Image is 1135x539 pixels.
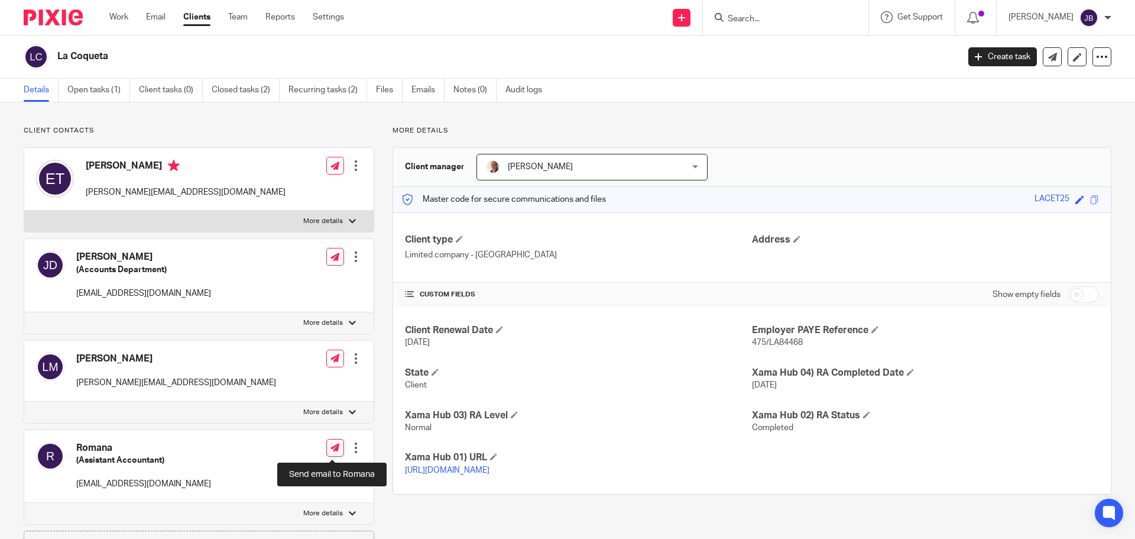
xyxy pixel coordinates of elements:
[752,338,803,347] span: 475/LA84468
[968,47,1037,66] a: Create task
[405,161,465,173] h3: Client manager
[24,9,83,25] img: Pixie
[109,11,128,23] a: Work
[405,249,752,261] p: Limited company - [GEOGRAPHIC_DATA]
[76,478,211,490] p: [EMAIL_ADDRESS][DOMAIN_NAME]
[993,289,1061,301] label: Show empty fields
[1035,193,1069,206] div: LACET25
[393,126,1111,135] p: More details
[212,79,280,102] a: Closed tasks (2)
[86,186,286,198] p: [PERSON_NAME][EMAIL_ADDRESS][DOMAIN_NAME]
[146,11,166,23] a: Email
[405,424,432,432] span: Normal
[168,160,180,172] i: Primary
[752,409,1099,422] h4: Xama Hub 02) RA Status
[36,251,64,279] img: svg%3E
[36,353,64,381] img: svg%3E
[411,79,445,102] a: Emails
[139,79,203,102] a: Client tasks (0)
[405,338,430,347] span: [DATE]
[376,79,403,102] a: Files
[486,160,500,174] img: Trudi.jpg
[76,264,211,276] h5: (Accounts Department)
[24,79,59,102] a: Details
[752,324,1099,337] h4: Employer PAYE Reference
[76,442,211,454] h4: Romana
[76,377,276,389] p: [PERSON_NAME][EMAIL_ADDRESS][DOMAIN_NAME]
[1008,11,1074,23] p: [PERSON_NAME]
[67,79,130,102] a: Open tasks (1)
[57,50,772,63] h2: La Coqueta
[76,353,276,365] h4: [PERSON_NAME]
[405,367,752,379] h4: State
[453,79,497,102] a: Notes (0)
[303,509,343,518] p: More details
[402,193,606,205] p: Master code for secure communications and files
[405,234,752,246] h4: Client type
[508,163,573,171] span: [PERSON_NAME]
[405,324,752,337] h4: Client Renewal Date
[405,381,427,389] span: Client
[752,234,1099,246] h4: Address
[405,290,752,299] h4: CUSTOM FIELDS
[183,11,210,23] a: Clients
[303,408,343,417] p: More details
[303,318,343,328] p: More details
[24,126,374,135] p: Client contacts
[76,251,211,263] h4: [PERSON_NAME]
[288,79,367,102] a: Recurring tasks (2)
[752,367,1099,379] h4: Xama Hub 04) RA Completed Date
[76,454,211,466] h5: (Assistant Accountant)
[1079,8,1098,27] img: svg%3E
[24,44,48,69] img: svg%3E
[228,11,248,23] a: Team
[727,14,833,25] input: Search
[86,160,286,175] h4: [PERSON_NAME]
[303,217,343,226] p: More details
[313,11,344,23] a: Settings
[265,11,295,23] a: Reports
[897,13,943,21] span: Get Support
[405,466,489,475] a: [URL][DOMAIN_NAME]
[36,160,74,198] img: svg%3E
[752,381,777,389] span: [DATE]
[36,442,64,470] img: svg%3E
[505,79,551,102] a: Audit logs
[405,451,752,464] h4: Xama Hub 01) URL
[76,288,211,299] p: [EMAIL_ADDRESS][DOMAIN_NAME]
[752,424,793,432] span: Completed
[405,409,752,422] h4: Xama Hub 03) RA Level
